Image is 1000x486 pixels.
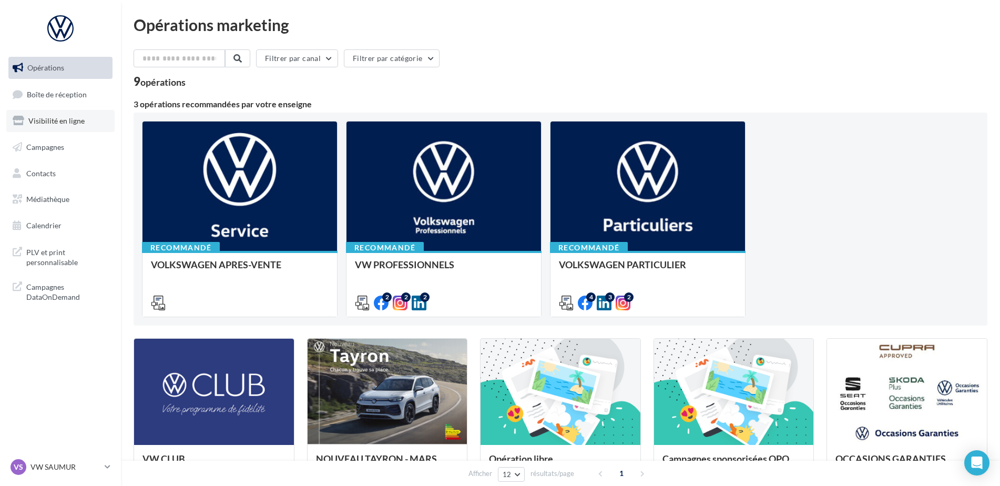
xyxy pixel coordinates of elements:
span: PLV et print personnalisable [26,245,108,268]
span: Campagnes sponsorisées OPO [662,453,789,464]
span: Médiathèque [26,195,69,204]
span: VOLKSWAGEN APRES-VENTE [151,259,281,270]
span: résultats/page [530,469,574,479]
div: 2 [624,292,634,302]
a: Campagnes DataOnDemand [6,276,115,307]
div: Recommandé [142,242,220,254]
span: VW CLUB [142,453,185,464]
div: 3 opérations recommandées par votre enseigne [134,100,987,108]
span: VOLKSWAGEN PARTICULIER [559,259,686,270]
a: PLV et print personnalisable [6,241,115,272]
div: 2 [401,292,411,302]
a: Visibilité en ligne [6,110,115,132]
div: Recommandé [346,242,424,254]
span: Campagnes [26,143,64,151]
button: 12 [498,467,525,482]
a: Opérations [6,57,115,79]
a: VS VW SAUMUR [8,457,113,477]
span: Calendrier [26,221,62,230]
div: 2 [382,292,392,302]
div: 9 [134,76,186,87]
span: Boîte de réception [27,89,87,98]
span: 1 [613,465,630,482]
span: VW PROFESSIONNELS [355,259,454,270]
a: Campagnes [6,136,115,158]
span: Opération libre [489,453,553,464]
a: Calendrier [6,215,115,237]
button: Filtrer par catégorie [344,49,440,67]
div: Recommandé [550,242,628,254]
span: Visibilité en ligne [28,116,85,125]
p: VW SAUMUR [30,462,100,472]
div: 2 [420,292,430,302]
span: Afficher [468,469,492,479]
div: Opérations marketing [134,17,987,33]
span: Contacts [26,168,56,177]
span: Campagnes DataOnDemand [26,280,108,302]
a: Contacts [6,163,115,185]
div: opérations [140,77,186,87]
div: 4 [586,292,596,302]
span: Opérations [27,63,64,72]
a: Boîte de réception [6,83,115,106]
div: Open Intercom Messenger [964,450,989,475]
span: OCCASIONS GARANTIES [835,453,946,464]
a: Médiathèque [6,188,115,210]
div: 3 [605,292,615,302]
button: Filtrer par canal [256,49,338,67]
span: VS [14,462,23,472]
span: 12 [503,470,512,479]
